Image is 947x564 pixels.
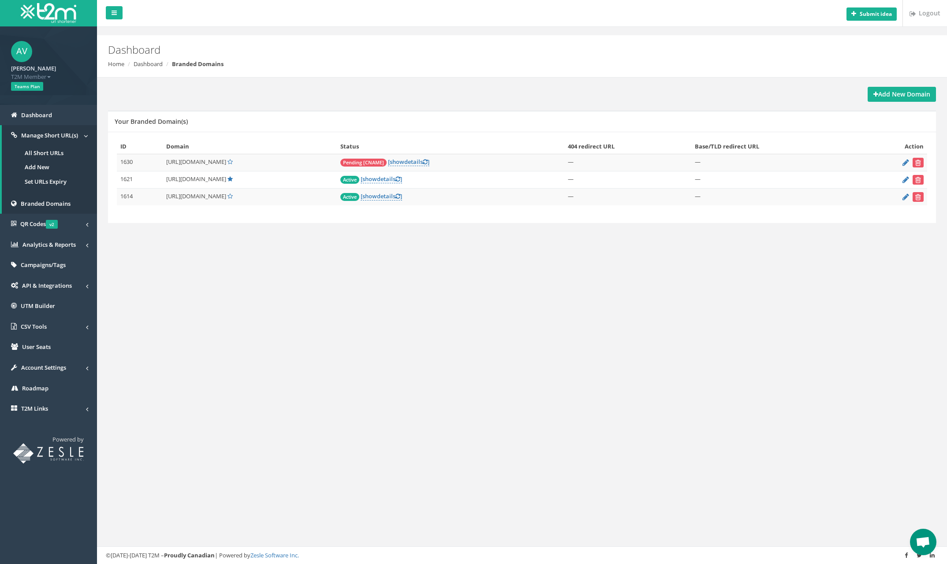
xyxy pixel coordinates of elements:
span: CSV Tools [21,323,47,330]
a: Dashboard [134,60,163,68]
td: — [564,154,692,171]
span: show [362,175,377,183]
th: Action [861,139,927,154]
strong: Branded Domains [172,60,224,68]
span: Manage Short URL(s) [21,131,78,139]
td: 1621 [117,171,163,189]
a: Default [227,175,233,183]
td: — [691,189,860,206]
span: Pending [CNAME] [340,159,387,167]
a: Zesle Software Inc. [250,551,299,559]
th: Status [337,139,564,154]
a: Home [108,60,124,68]
span: [URL][DOMAIN_NAME] [166,158,226,166]
img: T2M URL Shortener powered by Zesle Software Inc. [13,443,84,464]
th: Domain [163,139,337,154]
th: ID [117,139,163,154]
td: — [691,171,860,189]
span: show [362,192,377,200]
img: T2M [21,3,76,23]
td: 1614 [117,189,163,206]
span: API & Integrations [22,282,72,289]
a: Add New Domain [868,87,936,102]
th: 404 redirect URL [564,139,692,154]
button: Submit idea [846,7,897,21]
span: User Seats [22,343,51,351]
span: v2 [46,220,58,229]
h2: Dashboard [108,44,796,56]
span: T2M Links [21,404,48,412]
a: [showdetails] [388,158,429,166]
td: — [691,154,860,171]
a: All Short URLs [2,146,97,160]
span: [URL][DOMAIN_NAME] [166,192,226,200]
td: 1630 [117,154,163,171]
a: Set URLs Expiry [2,174,97,189]
span: Account Settings [21,364,66,371]
a: Set Default [227,192,233,200]
span: Roadmap [22,384,48,392]
td: — [564,171,692,189]
span: Active [340,176,359,184]
strong: Proudly Canadian [164,551,215,559]
span: AV [11,41,32,62]
b: Submit idea [860,10,892,18]
a: [showdetails] [361,175,402,183]
td: — [564,189,692,206]
span: Dashboard [21,111,52,119]
span: Powered by [52,435,84,443]
strong: Add New Domain [873,90,930,98]
span: T2M Member [11,73,86,81]
div: Open chat [910,529,936,555]
span: show [390,158,404,166]
h5: Your Branded Domain(s) [115,118,188,125]
a: [showdetails] [361,192,402,200]
th: Base/TLD redirect URL [691,139,860,154]
span: UTM Builder [21,302,55,310]
span: Analytics & Reports [22,241,76,249]
div: ©[DATE]-[DATE] T2M – | Powered by [106,551,938,560]
span: Teams Plan [11,82,43,91]
a: [PERSON_NAME] T2M Member [11,62,86,81]
span: [URL][DOMAIN_NAME] [166,175,226,183]
span: Active [340,193,359,201]
span: Branded Domains [21,200,71,208]
span: QR Codes [20,220,58,228]
a: Set Default [227,158,233,166]
strong: [PERSON_NAME] [11,64,56,72]
span: Campaigns/Tags [21,261,66,269]
a: Add New [2,160,97,174]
